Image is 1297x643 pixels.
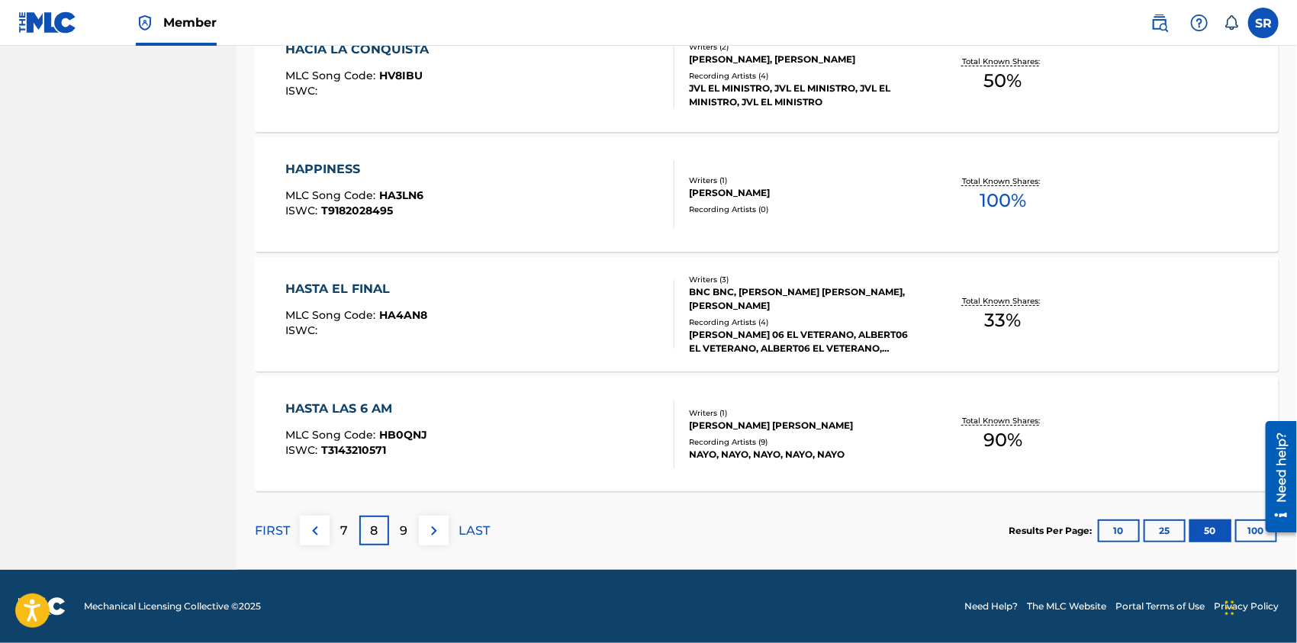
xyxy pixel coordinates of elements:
[285,160,423,178] div: HAPPINESS
[371,522,378,540] p: 8
[1221,570,1297,643] div: Widget de chat
[1254,416,1297,539] iframe: Resource Center
[1098,519,1140,542] button: 10
[285,443,321,457] span: ISWC :
[1221,570,1297,643] iframe: Chat Widget
[962,415,1044,426] p: Total Known Shares:
[285,204,321,217] span: ISWC :
[285,308,379,322] span: MLC Song Code :
[255,377,1279,491] a: HASTA LAS 6 AMMLC Song Code:HB0QNJISWC:T3143210571Writers (1)[PERSON_NAME] [PERSON_NAME]Recording...
[1151,14,1169,32] img: search
[1027,600,1106,613] a: The MLC Website
[962,295,1044,307] p: Total Known Shares:
[983,426,1022,454] span: 90 %
[306,522,324,540] img: left
[255,257,1279,371] a: HASTA EL FINALMLC Song Code:HA4AN8ISWC:Writers (3)BNC BNC, [PERSON_NAME] [PERSON_NAME], [PERSON_N...
[255,18,1279,132] a: HACIA LA CONQUISTAMLC Song Code:HV8IBUISWC:Writers (2)[PERSON_NAME], [PERSON_NAME]Recording Artis...
[689,407,918,419] div: Writers ( 1 )
[1184,8,1215,38] div: Help
[1144,519,1186,542] button: 25
[689,419,918,432] div: [PERSON_NAME] [PERSON_NAME]
[689,82,918,109] div: JVL EL MINISTRO, JVL EL MINISTRO, JVL EL MINISTRO, JVL EL MINISTRO
[379,308,427,322] span: HA4AN8
[285,84,321,98] span: ISWC :
[1189,519,1231,542] button: 50
[285,40,436,59] div: HACIA LA CONQUISTA
[379,428,427,442] span: HB0QNJ
[1190,14,1208,32] img: help
[18,11,77,34] img: MLC Logo
[689,274,918,285] div: Writers ( 3 )
[689,436,918,448] div: Recording Artists ( 9 )
[964,600,1018,613] a: Need Help?
[321,204,393,217] span: T9182028495
[425,522,443,540] img: right
[1235,519,1277,542] button: 100
[136,14,154,32] img: Top Rightsholder
[321,443,386,457] span: T3143210571
[379,69,423,82] span: HV8IBU
[255,137,1279,252] a: HAPPINESSMLC Song Code:HA3LN6ISWC:T9182028495Writers (1)[PERSON_NAME]Recording Artists (0)Total K...
[1144,8,1175,38] a: Public Search
[285,400,427,418] div: HASTA LAS 6 AM
[285,428,379,442] span: MLC Song Code :
[1214,600,1279,613] a: Privacy Policy
[984,307,1021,334] span: 33 %
[689,285,918,313] div: BNC BNC, [PERSON_NAME] [PERSON_NAME], [PERSON_NAME]
[689,186,918,200] div: [PERSON_NAME]
[689,53,918,66] div: [PERSON_NAME], [PERSON_NAME]
[1115,600,1205,613] a: Portal Terms of Use
[285,280,427,298] div: HASTA EL FINAL
[980,187,1026,214] span: 100 %
[1248,8,1279,38] div: User Menu
[341,522,349,540] p: 7
[689,317,918,328] div: Recording Artists ( 4 )
[689,41,918,53] div: Writers ( 2 )
[962,175,1044,187] p: Total Known Shares:
[1225,585,1234,631] div: Arrastrar
[84,600,261,613] span: Mechanical Licensing Collective © 2025
[1009,524,1096,538] p: Results Per Page:
[689,328,918,355] div: [PERSON_NAME] 06 EL VETERANO, ALBERT06 EL VETERANO, ALBERT06 EL VETERANO, SEXTOSENTIDO
[401,522,408,540] p: 9
[163,14,217,31] span: Member
[379,188,423,202] span: HA3LN6
[689,448,918,461] div: NAYO, NAYO, NAYO, NAYO, NAYO
[689,70,918,82] div: Recording Artists ( 4 )
[18,597,66,616] img: logo
[1224,15,1239,31] div: Notifications
[962,56,1044,67] p: Total Known Shares:
[689,175,918,186] div: Writers ( 1 )
[285,188,379,202] span: MLC Song Code :
[285,323,321,337] span: ISWC :
[255,522,290,540] p: FIRST
[285,69,379,82] span: MLC Song Code :
[689,204,918,215] div: Recording Artists ( 0 )
[983,67,1022,95] span: 50 %
[459,522,490,540] p: LAST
